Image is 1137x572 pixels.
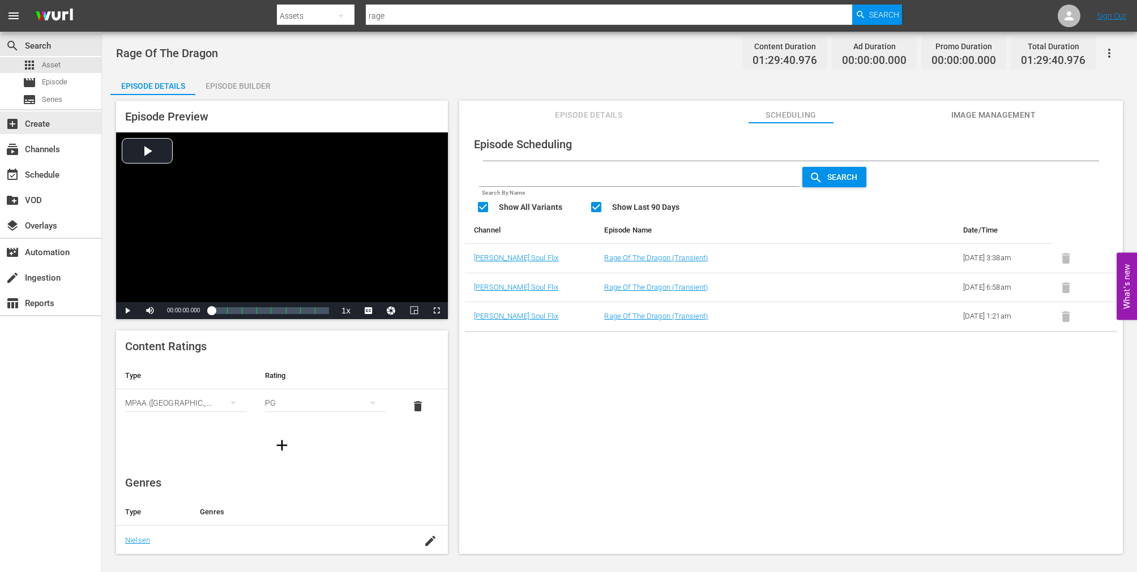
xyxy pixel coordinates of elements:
span: 00:00:00.000 [931,54,996,67]
span: Search [823,173,866,182]
button: Playback Rate [335,302,357,319]
td: [DATE] 3:38am [954,244,1052,273]
span: Genres [125,476,161,489]
span: menu [7,9,20,23]
span: Overlays [6,219,19,233]
div: Video Player [116,132,448,319]
span: movie [23,76,36,89]
span: Image Management [951,108,1036,122]
a: [PERSON_NAME] Soul Flix [474,283,558,291]
span: delete [411,399,425,413]
span: Episode Details [546,108,631,122]
th: Episode Name [595,217,888,244]
div: Promo Duration [931,38,996,54]
th: Type [116,362,256,389]
td: [DATE] 1:21am [954,302,1052,332]
span: 00:00:00.000 [842,54,907,67]
span: Search [6,39,19,53]
th: Rating [256,362,396,389]
button: Picture-in-Picture [403,302,425,319]
a: [PERSON_NAME] Soul Flix [474,253,558,262]
div: Content Duration [753,38,817,54]
a: Rage Of The Dragon (Transient) [604,312,708,320]
span: 01:29:40.976 [753,54,817,67]
button: Episode Details [110,72,195,95]
img: ans4CAIJ8jUAAAAAAAAAAAAAAAAAAAAAAAAgQb4GAAAAAAAAAAAAAAAAAAAAAAAAJMjXAAAAAAAAAAAAAAAAAAAAAAAAgAT5G... [27,3,82,29]
span: Scheduling [749,108,833,122]
a: Sign Out [1097,11,1126,20]
div: Ad Duration [842,38,907,54]
a: Rage Of The Dragon (Transient) [604,283,708,291]
button: Captions [357,302,380,319]
a: Rage Of The Dragon (Transient) [604,253,708,262]
span: Automation [6,246,19,259]
span: subtitles [23,93,36,106]
span: Asset [23,58,36,72]
span: Channels [6,143,19,156]
span: Episode Scheduling [474,137,572,151]
th: Genres [191,498,412,526]
span: table_chart [6,296,19,310]
div: Total Duration [1021,38,1085,54]
span: Content Ratings [125,339,207,353]
button: Jump To Time [380,302,403,319]
button: Fullscreen [425,302,448,319]
div: MPAA ([GEOGRAPHIC_DATA]) [125,387,247,419]
span: Search [869,5,899,25]
span: VOD [6,193,19,207]
span: Episode [42,76,67,88]
a: [PERSON_NAME] Soul Flix [474,312,558,320]
button: Open Feedback Widget [1117,252,1137,320]
button: Search [852,5,902,25]
th: Date/Time [954,217,1052,244]
span: Asset [42,59,61,71]
span: Ingestion [6,271,19,285]
span: 00:00:00.000 [167,307,200,313]
span: Rage Of The Dragon [116,46,218,60]
th: Channel [465,217,595,244]
p: Search By Name [479,188,800,198]
th: Type [116,498,191,526]
button: Episode Builder [195,72,280,95]
table: simple table [116,362,448,424]
a: Nielsen [125,536,150,544]
div: Episode Builder [195,72,280,100]
button: Play [116,302,139,319]
div: Episode Details [110,72,195,100]
span: Series [42,94,62,105]
div: Progress Bar [211,307,329,314]
button: Mute [139,302,161,319]
td: [DATE] 6:58am [954,273,1052,302]
button: Search [802,167,866,187]
span: 01:29:40.976 [1021,54,1085,67]
span: Episode Preview [125,110,208,123]
button: delete [404,393,431,420]
span: Create [6,117,19,131]
span: Schedule [6,168,19,182]
div: PG [265,387,387,419]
